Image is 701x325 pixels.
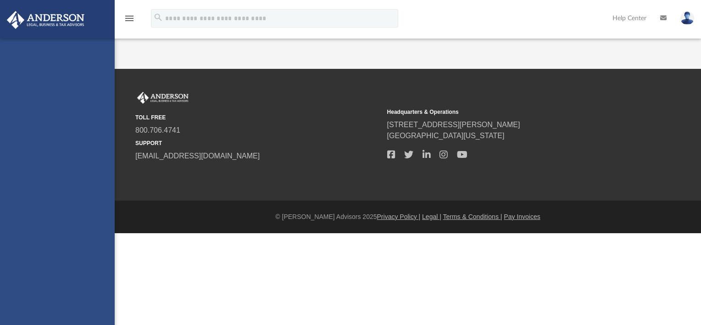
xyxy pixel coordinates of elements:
a: Pay Invoices [504,213,540,220]
div: © [PERSON_NAME] Advisors 2025 [115,212,701,222]
img: Anderson Advisors Platinum Portal [135,92,190,104]
a: 800.706.4741 [135,126,180,134]
a: [EMAIL_ADDRESS][DOMAIN_NAME] [135,152,260,160]
a: [GEOGRAPHIC_DATA][US_STATE] [387,132,505,140]
small: SUPPORT [135,139,381,147]
a: Privacy Policy | [377,213,421,220]
a: Terms & Conditions | [443,213,502,220]
a: Legal | [422,213,441,220]
img: Anderson Advisors Platinum Portal [4,11,87,29]
small: TOLL FREE [135,113,381,122]
a: [STREET_ADDRESS][PERSON_NAME] [387,121,520,129]
i: search [153,12,163,22]
img: User Pic [680,11,694,25]
small: Headquarters & Operations [387,108,633,116]
a: menu [124,17,135,24]
i: menu [124,13,135,24]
